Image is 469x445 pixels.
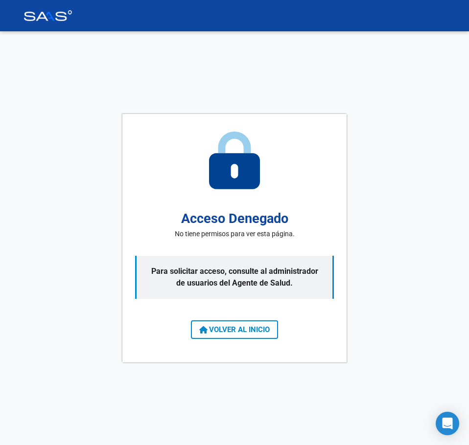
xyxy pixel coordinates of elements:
[135,256,334,299] p: Para solicitar acceso, consulte al administrador de usuarios del Agente de Salud.
[209,132,260,189] img: access-denied
[23,10,72,21] img: Logo SAAS
[436,412,459,435] div: Open Intercom Messenger
[181,209,288,229] h2: Acceso Denegado
[175,229,295,239] p: No tiene permisos para ver esta página.
[191,320,278,339] button: VOLVER AL INICIO
[199,325,270,334] span: VOLVER AL INICIO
